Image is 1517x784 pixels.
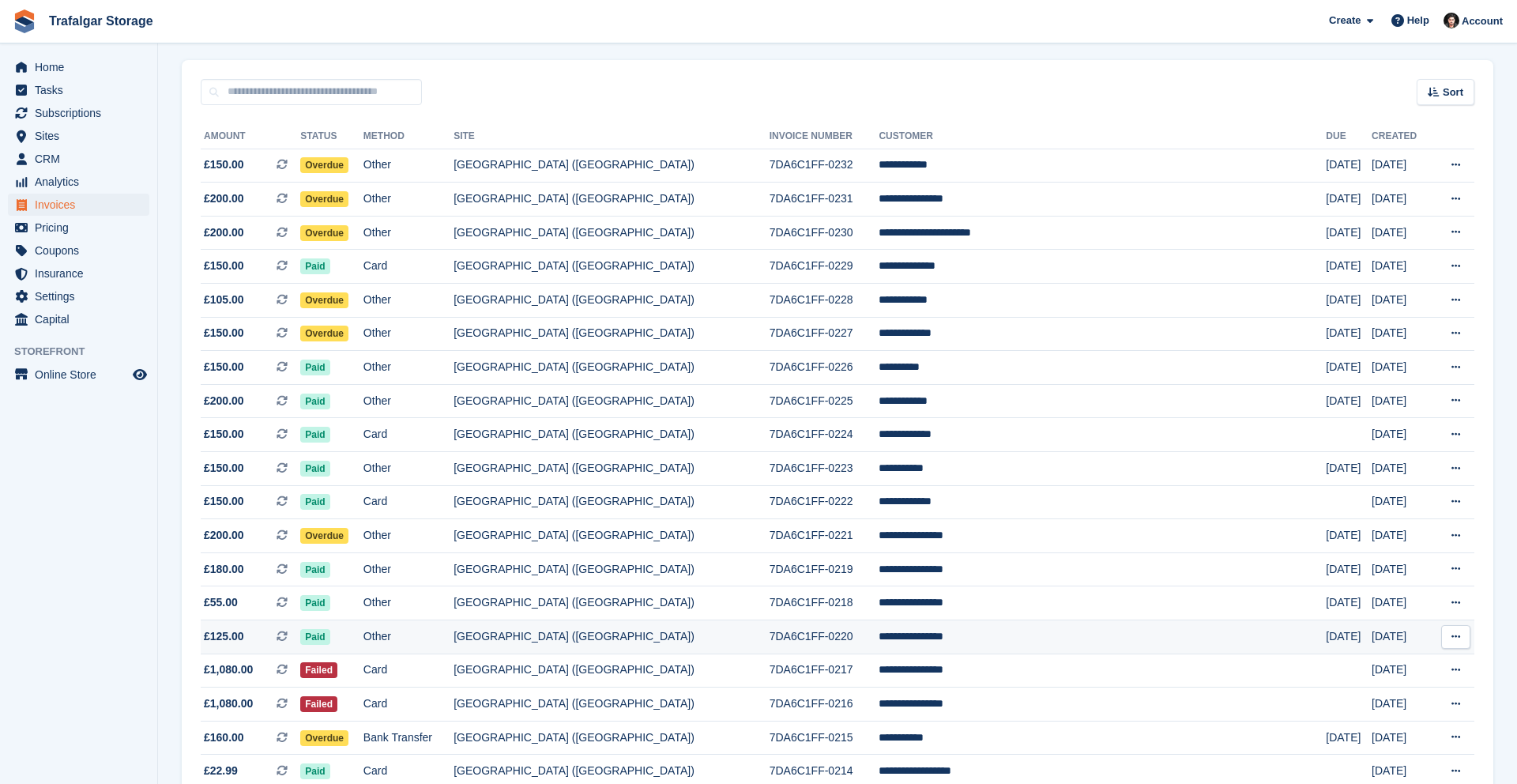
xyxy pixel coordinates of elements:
[35,56,130,78] span: Home
[454,124,770,149] th: Site
[130,365,149,384] a: Preview store
[454,216,770,250] td: [GEOGRAPHIC_DATA] ([GEOGRAPHIC_DATA])
[1407,13,1429,28] span: Help
[300,360,329,375] span: Paid
[300,225,348,241] span: Overdue
[363,485,454,519] td: Card
[8,239,149,262] a: menu
[363,317,454,351] td: Other
[204,325,244,341] span: £150.00
[35,262,130,285] span: Insurance
[770,183,879,217] td: 7DA6C1FF-0231
[1443,85,1463,100] span: Sort
[300,394,329,409] span: Paid
[35,308,130,330] span: Capital
[8,308,149,330] a: menu
[204,190,244,207] span: £200.00
[300,595,329,611] span: Paid
[1326,452,1372,486] td: [DATE]
[1372,284,1431,318] td: [DATE]
[770,124,879,149] th: Invoice Number
[1326,216,1372,250] td: [DATE]
[1372,688,1431,722] td: [DATE]
[35,285,130,307] span: Settings
[363,519,454,553] td: Other
[204,661,253,678] span: £1,080.00
[300,696,337,712] span: Failed
[13,9,36,33] img: stora-icon-8386f47178a22dfd0bd8f6a31ec36ba5ce8667c1dd55bd0f319d3a0aa187defe.svg
[300,562,329,578] span: Paid
[363,124,454,149] th: Method
[204,292,244,308] span: £105.00
[300,427,329,443] span: Paid
[1372,351,1431,385] td: [DATE]
[363,216,454,250] td: Other
[454,418,770,452] td: [GEOGRAPHIC_DATA] ([GEOGRAPHIC_DATA])
[1326,519,1372,553] td: [DATE]
[204,594,238,611] span: £55.00
[8,56,149,78] a: menu
[770,452,879,486] td: 7DA6C1FF-0223
[770,688,879,722] td: 7DA6C1FF-0216
[35,125,130,147] span: Sites
[770,317,879,351] td: 7DA6C1FF-0227
[300,292,348,308] span: Overdue
[1372,654,1431,688] td: [DATE]
[363,620,454,654] td: Other
[363,552,454,586] td: Other
[35,148,130,170] span: CRM
[300,528,348,544] span: Overdue
[1372,418,1431,452] td: [DATE]
[8,171,149,193] a: menu
[8,285,149,307] a: menu
[300,191,348,207] span: Overdue
[204,527,244,544] span: £200.00
[204,493,244,510] span: £150.00
[770,620,879,654] td: 7DA6C1FF-0220
[454,552,770,586] td: [GEOGRAPHIC_DATA] ([GEOGRAPHIC_DATA])
[300,494,329,510] span: Paid
[300,258,329,274] span: Paid
[1326,124,1372,149] th: Due
[1372,620,1431,654] td: [DATE]
[454,250,770,284] td: [GEOGRAPHIC_DATA] ([GEOGRAPHIC_DATA])
[1372,586,1431,620] td: [DATE]
[204,561,244,578] span: £180.00
[1326,284,1372,318] td: [DATE]
[1372,216,1431,250] td: [DATE]
[363,351,454,385] td: Other
[770,284,879,318] td: 7DA6C1FF-0228
[204,695,253,712] span: £1,080.00
[8,262,149,285] a: menu
[1326,721,1372,755] td: [DATE]
[1326,250,1372,284] td: [DATE]
[35,364,130,386] span: Online Store
[1444,13,1459,28] img: Henry Summers
[1329,13,1361,28] span: Create
[454,519,770,553] td: [GEOGRAPHIC_DATA] ([GEOGRAPHIC_DATA])
[770,586,879,620] td: 7DA6C1FF-0218
[204,763,238,779] span: £22.99
[363,284,454,318] td: Other
[204,426,244,443] span: £150.00
[300,124,363,149] th: Status
[1372,183,1431,217] td: [DATE]
[454,654,770,688] td: [GEOGRAPHIC_DATA] ([GEOGRAPHIC_DATA])
[43,8,160,34] a: Trafalgar Storage
[204,393,244,409] span: £200.00
[363,654,454,688] td: Card
[770,384,879,418] td: 7DA6C1FF-0225
[1326,351,1372,385] td: [DATE]
[8,102,149,124] a: menu
[1326,149,1372,183] td: [DATE]
[770,418,879,452] td: 7DA6C1FF-0224
[204,460,244,477] span: £150.00
[363,586,454,620] td: Other
[454,284,770,318] td: [GEOGRAPHIC_DATA] ([GEOGRAPHIC_DATA])
[1372,384,1431,418] td: [DATE]
[300,326,348,341] span: Overdue
[14,344,157,360] span: Storefront
[204,628,244,645] span: £125.00
[8,364,149,386] a: menu
[363,384,454,418] td: Other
